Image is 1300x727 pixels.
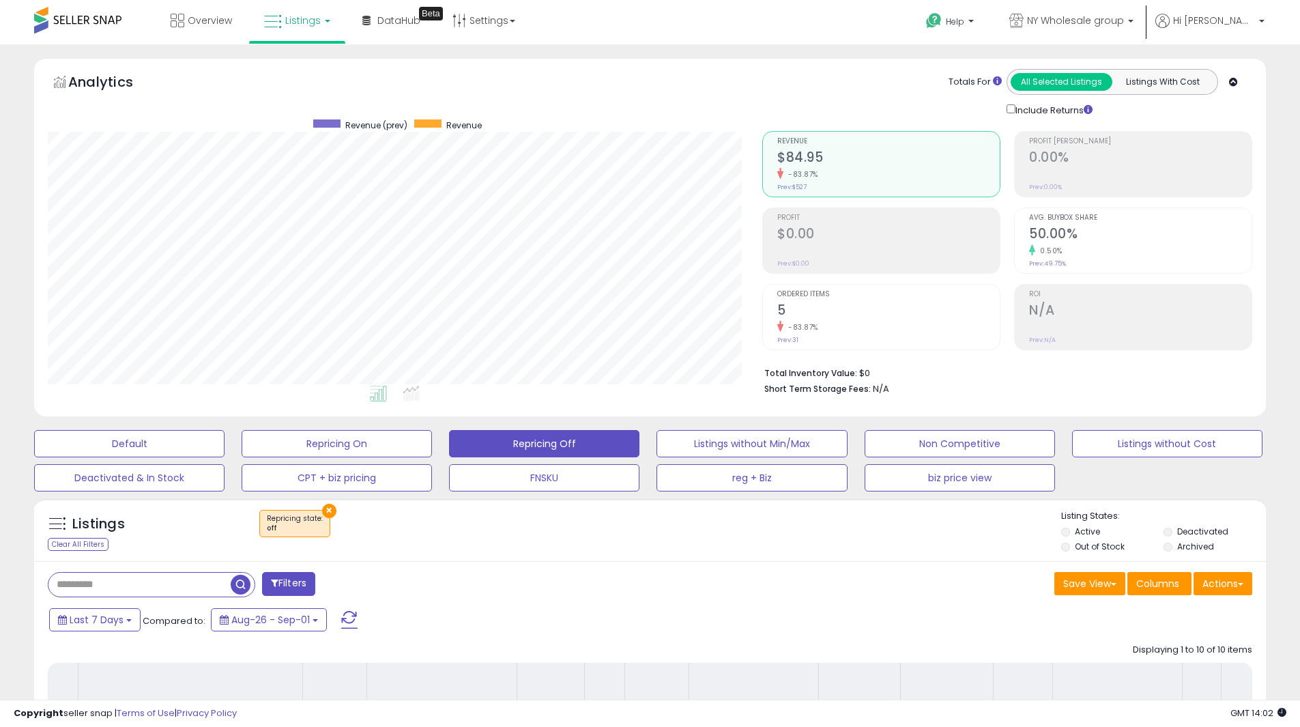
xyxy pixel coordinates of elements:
button: Listings without Cost [1072,430,1262,457]
h2: $0.00 [777,226,1000,244]
div: off [267,524,323,533]
span: Last 7 Days [70,613,124,627]
strong: Copyright [14,707,63,719]
button: Non Competitive [865,430,1055,457]
small: Prev: $527 [777,183,807,191]
span: Compared to: [143,614,205,627]
a: Hi [PERSON_NAME] [1155,14,1265,44]
span: DataHub [377,14,420,27]
small: Prev: 49.75% [1029,259,1066,268]
span: Overview [188,14,232,27]
i: Get Help [925,12,942,29]
b: Total Inventory Value: [764,367,857,379]
button: Actions [1194,572,1252,595]
div: Displaying 1 to 10 of 10 items [1133,644,1252,657]
h5: Analytics [68,72,160,95]
h2: N/A [1029,302,1252,321]
small: -83.87% [783,322,818,332]
span: NY Wholesale group [1027,14,1124,27]
button: Aug-26 - Sep-01 [211,608,327,631]
button: Listings without Min/Max [656,430,847,457]
button: All Selected Listings [1011,73,1112,91]
span: Listings [285,14,321,27]
span: Revenue (prev) [345,119,407,131]
button: Columns [1127,572,1191,595]
h2: 5 [777,302,1000,321]
span: ROI [1029,291,1252,298]
span: Aug-26 - Sep-01 [231,613,310,627]
span: Avg. Buybox Share [1029,214,1252,222]
div: seller snap | | [14,707,237,720]
p: Listing States: [1061,510,1266,523]
h2: $84.95 [777,149,1000,168]
button: Deactivated & In Stock [34,464,225,491]
span: Hi [PERSON_NAME] [1173,14,1255,27]
button: Save View [1054,572,1125,595]
span: 2025-09-10 14:02 GMT [1230,707,1286,719]
button: FNSKU [449,464,639,491]
button: Default [34,430,225,457]
small: 0.50% [1035,246,1063,256]
span: Profit [PERSON_NAME] [1029,138,1252,145]
h2: 0.00% [1029,149,1252,168]
button: reg + Biz [656,464,847,491]
span: Repricing state : [267,513,323,534]
small: Prev: 0.00% [1029,183,1062,191]
span: Columns [1136,577,1179,590]
a: Help [915,2,987,44]
label: Active [1075,526,1100,537]
span: Help [946,16,964,27]
button: biz price view [865,464,1055,491]
h2: 50.00% [1029,226,1252,244]
span: Revenue [446,119,482,131]
b: Short Term Storage Fees: [764,383,871,395]
label: Out of Stock [1075,541,1125,552]
div: Totals For [949,76,1002,89]
div: Include Returns [996,102,1109,117]
small: Prev: 31 [777,336,798,344]
a: Privacy Policy [177,707,237,719]
small: Prev: N/A [1029,336,1056,344]
label: Deactivated [1177,526,1228,537]
span: N/A [873,382,889,395]
small: Prev: $0.00 [777,259,809,268]
label: Archived [1177,541,1214,552]
button: Filters [262,572,315,596]
span: Profit [777,214,1000,222]
button: Last 7 Days [49,608,141,631]
span: Ordered Items [777,291,1000,298]
div: Clear All Filters [48,538,109,551]
h5: Listings [72,515,125,534]
button: CPT + biz pricing [242,464,432,491]
li: $0 [764,364,1242,380]
button: Listings With Cost [1112,73,1213,91]
div: Tooltip anchor [419,7,443,20]
a: Terms of Use [117,707,175,719]
span: Revenue [777,138,1000,145]
small: -83.87% [783,169,818,180]
button: Repricing Off [449,430,639,457]
button: × [322,504,336,518]
button: Repricing On [242,430,432,457]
